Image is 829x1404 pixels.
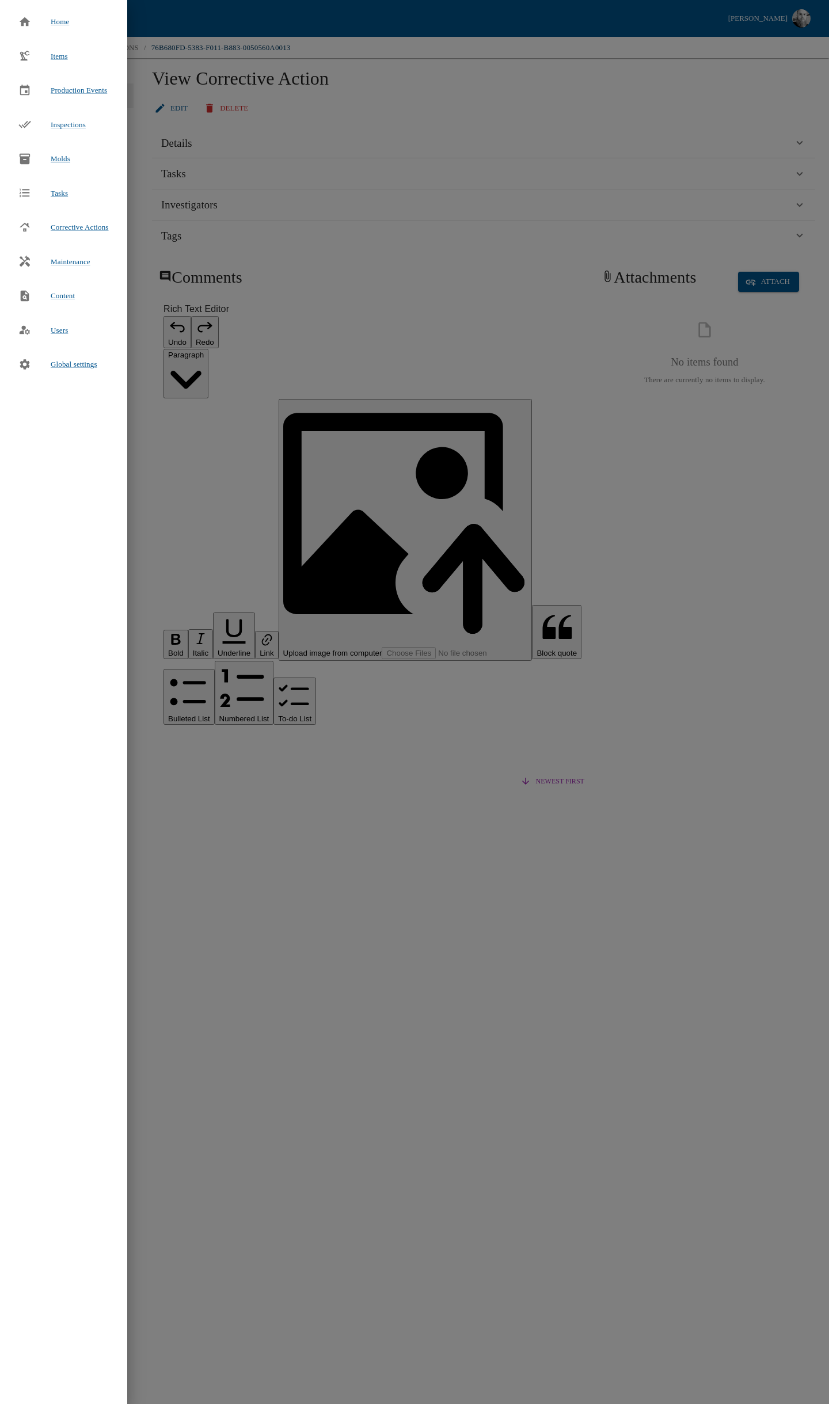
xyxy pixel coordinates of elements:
[51,86,107,94] span: Production Events
[9,352,107,377] a: Global settings
[9,249,100,275] a: Maintenance
[51,290,75,302] span: Content
[51,52,68,60] span: Items
[9,181,77,206] a: Tasks
[9,146,79,172] a: Molds
[51,326,68,334] span: Users
[9,9,78,35] a: Home
[9,112,95,138] a: Inspections
[9,78,116,103] a: Production Events
[9,215,118,240] a: Corrective Actions
[9,283,84,309] a: Content
[9,318,77,343] a: Users
[51,359,97,370] span: Global settings
[51,154,70,163] span: Molds
[51,188,68,199] span: Tasks
[51,16,69,28] span: Home
[9,44,77,69] a: Items
[51,120,86,129] span: Inspections
[51,223,109,231] span: Corrective Actions
[51,256,90,268] span: Maintenance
